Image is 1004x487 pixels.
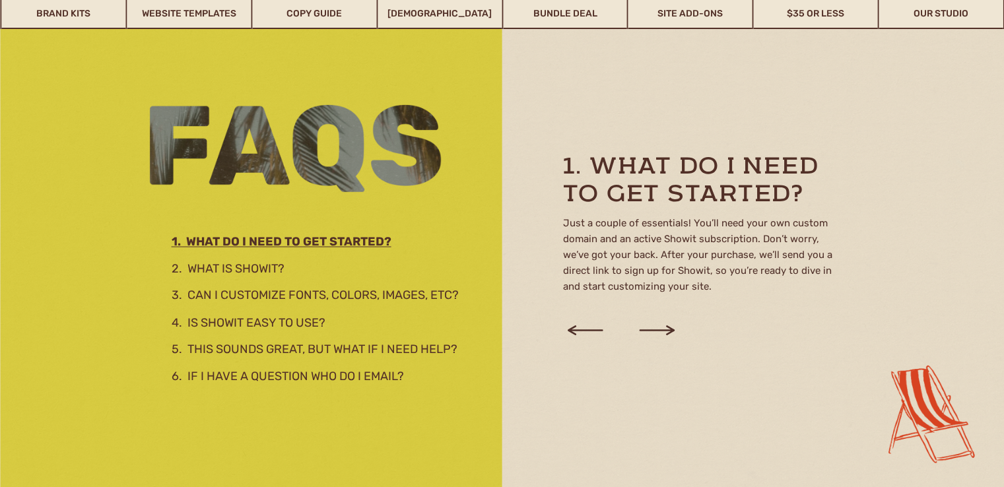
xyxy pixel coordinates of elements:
[172,366,457,381] a: 6. If I have a question who do I email?
[172,339,494,354] a: 5. This sounds great, but what if I need help?
[172,232,475,247] a: 1. WHAT DO I NEED TO GET STARTED?
[563,154,836,200] h3: 1. WHAT DO I NEED TO GET STARTED?
[172,313,483,327] a: 4. Is Showit easy to use?
[172,286,491,300] a: 3. Can I customize fonts, colors, images, etc?
[563,215,833,300] p: Just a couple of essentials! You’ll need your own custom domain and an active Showit subscription...
[172,234,391,249] u: 1. WHAT DO I NEED TO GET STARTED?
[172,259,457,274] a: 2. What is showit?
